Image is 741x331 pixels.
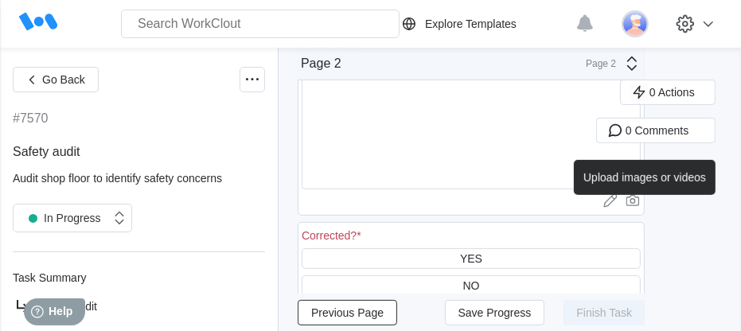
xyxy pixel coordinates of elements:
[302,229,361,242] div: Corrected?
[622,10,649,37] img: user-3.png
[460,252,482,265] div: YES
[620,80,716,105] button: 0 Actions
[42,74,85,85] span: Go Back
[596,118,716,143] button: 0 Comments
[445,299,545,325] button: Save Progress
[458,306,532,317] span: Save Progress
[425,18,517,30] div: Explore Templates
[576,58,616,69] div: Page 2
[21,207,101,229] div: In Progress
[13,172,265,185] div: Audit shop floor to identify safety concerns
[311,306,384,317] span: Previous Page
[626,125,688,136] span: 0 Comments
[13,145,80,158] span: Safety audit
[13,271,265,284] div: Task Summary
[13,111,49,126] div: #7570
[564,299,645,325] button: Finish Task
[13,297,265,316] a: Safety audit
[301,56,341,71] div: Page 2
[649,87,695,98] span: 0 Actions
[13,67,99,92] button: Go Back
[121,10,400,38] input: Search WorkClout
[576,306,632,317] span: Finish Task
[574,160,716,195] div: Upload images or videos
[298,299,397,325] button: Previous Page
[463,279,480,292] div: NO
[400,14,567,33] a: Explore Templates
